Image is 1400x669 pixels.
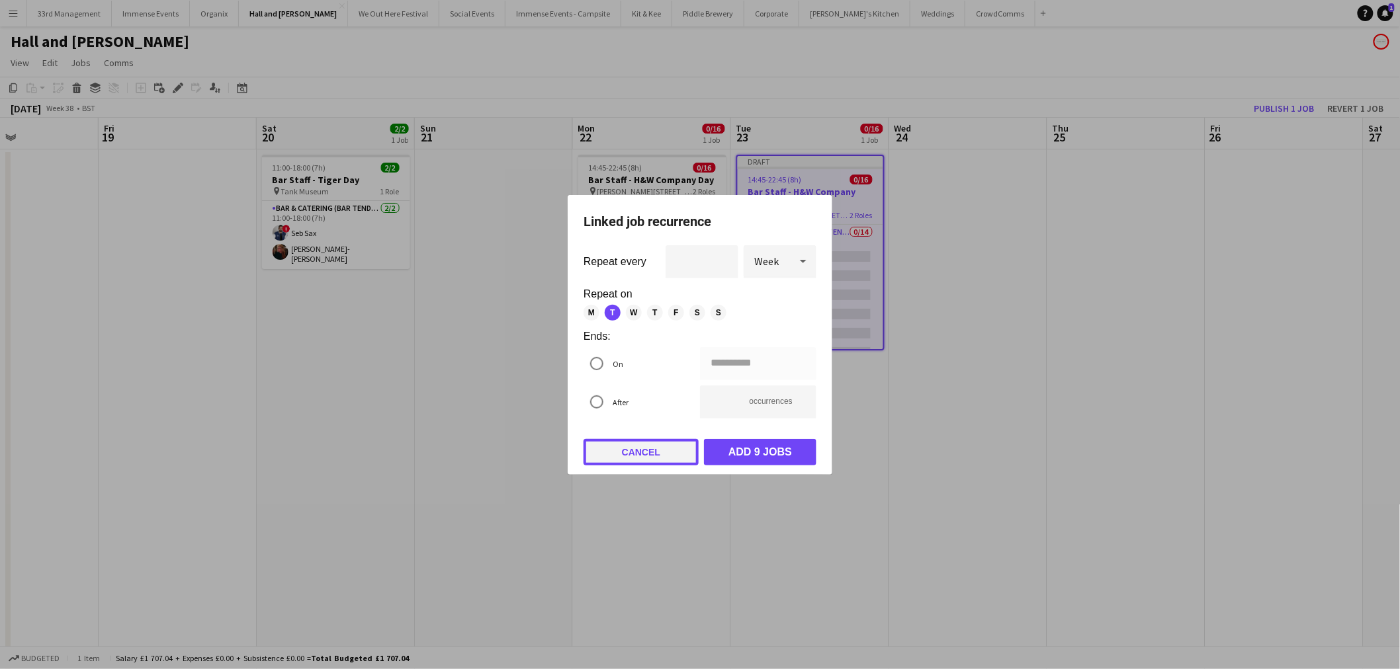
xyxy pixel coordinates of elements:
span: S [689,305,705,321]
span: T [647,305,663,321]
label: Repeat on [584,289,816,299]
span: T [605,305,621,321]
label: On [610,353,623,374]
label: Repeat every [584,256,646,267]
label: After [610,391,629,412]
span: W [626,305,642,321]
mat-chip-listbox: Repeat weekly [584,305,816,321]
span: S [711,305,726,321]
span: F [668,305,684,321]
button: Cancel [584,439,699,465]
h1: Linked job recurrence [584,211,816,232]
span: Week [754,255,779,268]
span: M [584,305,599,321]
button: Add 9 jobs [704,439,816,465]
label: Ends: [584,331,816,342]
